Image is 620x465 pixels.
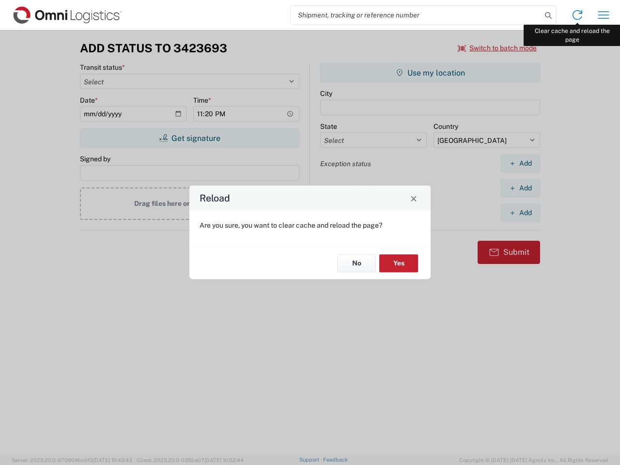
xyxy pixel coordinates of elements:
button: Yes [379,254,418,272]
h4: Reload [200,191,230,205]
input: Shipment, tracking or reference number [291,6,542,24]
p: Are you sure, you want to clear cache and reload the page? [200,221,420,230]
button: Close [407,191,420,205]
button: No [337,254,376,272]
